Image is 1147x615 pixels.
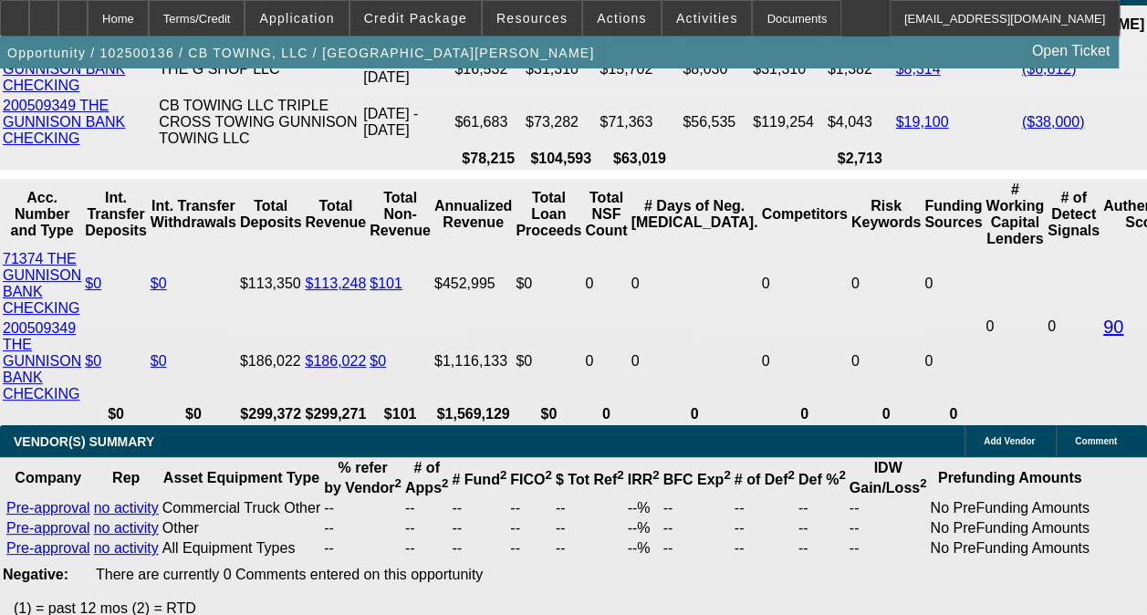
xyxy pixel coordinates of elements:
[760,181,848,248] th: Competitors
[433,181,513,248] th: Annualized Revenue
[15,470,81,485] b: Company
[239,250,303,318] td: $113,350
[923,250,983,318] td: 0
[112,470,140,485] b: Rep
[1047,181,1100,248] th: # of Detect Signals
[305,276,366,291] a: $113,248
[839,468,845,482] sup: 2
[850,319,922,403] td: 0
[630,181,758,248] th: # Days of Neg. [MEDICAL_DATA].
[323,519,402,537] td: --
[509,519,553,537] td: --
[496,11,568,26] span: Resources
[787,468,794,482] sup: 2
[930,520,1089,537] div: No PreFunding Amounts
[545,468,551,482] sup: 2
[676,11,738,26] span: Activities
[849,499,928,517] td: --
[370,276,402,291] a: $101
[510,472,552,487] b: FICO
[162,499,321,517] td: Commercial Truck Other
[3,320,81,401] a: 200509349 THE GUNNISON BANK CHECKING
[627,539,661,558] td: --%
[555,499,625,517] td: --
[850,181,922,248] th: Risk Keywords
[515,405,582,423] th: $0
[323,539,402,558] td: --
[628,472,660,487] b: IRR
[162,539,321,558] td: All Equipment Types
[734,539,796,558] td: --
[984,436,1035,446] span: Add Vendor
[259,11,334,26] span: Application
[1047,250,1100,403] td: 0
[515,319,582,403] td: $0
[442,476,448,490] sup: 2
[1103,317,1123,337] a: 90
[3,251,81,316] a: 71374 THE GUNNISON BANK CHECKING
[850,460,927,495] b: IDW Gain/Loss
[662,1,752,36] button: Activities
[1022,61,1077,77] a: ($6,612)
[1022,114,1085,130] a: ($38,000)
[599,97,680,148] td: $71,363
[895,114,948,130] a: $19,100
[630,319,758,403] td: 0
[584,250,628,318] td: 0
[6,500,90,516] a: Pre-approval
[556,472,624,487] b: $ Tot Ref
[923,181,983,248] th: Funding Sources
[94,520,159,536] a: no activity
[724,468,730,482] sup: 2
[985,181,1045,248] th: # Working Capital Lenders
[404,539,449,558] td: --
[849,519,928,537] td: --
[370,353,386,369] a: $0
[151,276,167,291] a: $0
[2,181,82,248] th: Acc. Number and Type
[239,405,303,423] th: $299,372
[451,519,507,537] td: --
[158,97,360,148] td: CB TOWING LLC TRIPLE CROSS TOWING GUNNISON TOWING LLC
[324,460,401,495] b: % refer by Vendor
[451,499,507,517] td: --
[682,97,750,148] td: $56,535
[827,97,893,148] td: $4,043
[627,519,661,537] td: --%
[584,405,628,423] th: 0
[245,1,348,36] button: Application
[239,319,303,403] td: $186,022
[509,539,553,558] td: --
[304,181,367,248] th: Total Revenue
[239,181,303,248] th: Total Deposits
[584,319,628,403] td: 0
[662,499,732,517] td: --
[734,499,796,517] td: --
[451,539,507,558] td: --
[525,150,597,168] th: $104,593
[985,318,994,334] span: 0
[515,250,582,318] td: $0
[827,44,893,95] td: $1,382
[323,499,402,517] td: --
[94,500,159,516] a: no activity
[364,11,467,26] span: Credit Package
[630,405,758,423] th: 0
[735,472,795,487] b: # of Def
[798,499,847,517] td: --
[305,353,366,369] a: $186,022
[14,434,154,449] span: VENDOR(S) SUMMARY
[151,353,167,369] a: $0
[6,520,90,536] a: Pre-approval
[923,319,983,403] td: 0
[454,150,523,168] th: $78,215
[599,150,680,168] th: $63,019
[798,539,847,558] td: --
[895,61,940,77] a: $8,314
[652,468,659,482] sup: 2
[350,1,481,36] button: Credit Package
[798,519,847,537] td: --
[1025,36,1117,67] a: Open Ticket
[584,181,628,248] th: Sum of the Total NSF Count and Total Overdraft Fee Count from Ocrolus
[369,405,432,423] th: $101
